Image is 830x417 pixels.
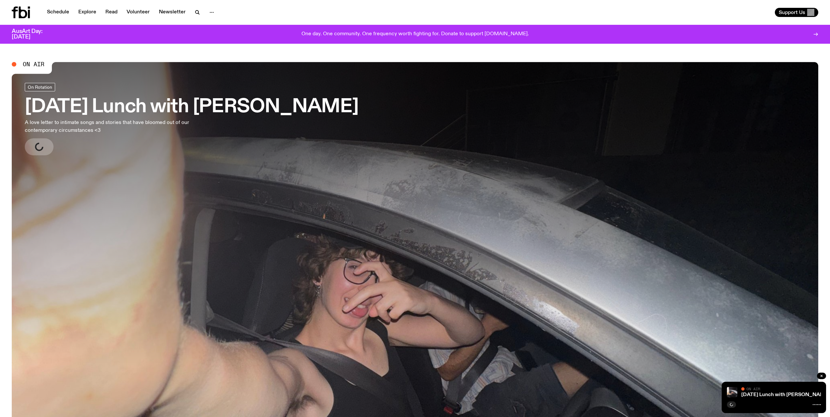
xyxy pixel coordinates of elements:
[25,98,359,116] h3: [DATE] Lunch with [PERSON_NAME]
[74,8,100,17] a: Explore
[741,392,830,397] a: [DATE] Lunch with [PERSON_NAME]
[25,119,192,134] p: A love letter to intimate songs and stories that have bloomed out of our contemporary circumstanc...
[101,8,121,17] a: Read
[43,8,73,17] a: Schedule
[155,8,190,17] a: Newsletter
[12,29,54,40] h3: AusArt Day: [DATE]
[727,387,737,397] img: A flash selfie of Gia sitting in the driver's seat of a car at night. She is wearing a black sing...
[123,8,154,17] a: Volunteer
[23,61,44,67] span: On Air
[28,85,52,89] span: On Rotation
[301,31,529,37] p: One day. One community. One frequency worth fighting for. Donate to support [DOMAIN_NAME].
[25,83,359,155] a: [DATE] Lunch with [PERSON_NAME]A love letter to intimate songs and stories that have bloomed out ...
[25,83,55,91] a: On Rotation
[746,387,760,391] span: On Air
[775,8,818,17] button: Support Us
[779,9,805,15] span: Support Us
